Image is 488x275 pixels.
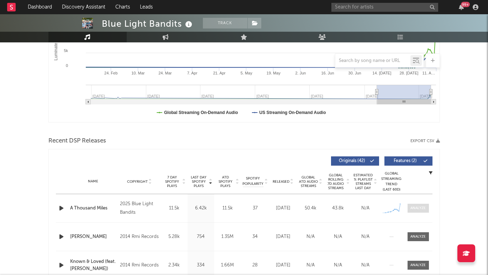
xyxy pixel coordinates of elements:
button: Export CSV [410,139,440,143]
span: Global ATD Audio Streams [299,175,318,188]
div: 334 [189,262,212,269]
div: 1.66M [216,262,239,269]
button: Features(2) [384,156,432,166]
div: N/A [353,233,377,240]
span: 7 Day Spotify Plays [163,175,182,188]
text: 5. May [240,71,252,75]
div: [DATE] [271,205,295,212]
div: [DATE] [271,262,295,269]
a: A Thousand Miles [70,205,117,212]
div: N/A [326,233,350,240]
span: Estimated % Playlist Streams Last Day [353,173,373,190]
div: 34 [243,233,268,240]
div: 2014 Rmi Records [120,261,159,270]
div: N/A [299,262,322,269]
div: Name [70,179,117,184]
text: 28. [DATE] [399,71,418,75]
span: Last Day Spotify Plays [189,175,208,188]
span: ATD Spotify Plays [216,175,235,188]
div: 11.5k [216,205,239,212]
span: Global Rolling 7D Audio Streams [326,173,346,190]
div: 2014 Rmi Records [120,233,159,241]
button: Originals(42) [331,156,379,166]
text: 21. Apr [213,71,225,75]
div: [DATE] [271,233,295,240]
div: N/A [299,233,322,240]
input: Search by song name or URL [335,58,410,64]
span: Spotify Popularity [242,176,263,187]
text: 7. Apr [187,71,197,75]
input: Search for artists [331,3,438,12]
a: Known & Loved (feat. [PERSON_NAME]) [70,258,117,272]
text: 11. A… [422,71,435,75]
span: Features ( 2 ) [389,159,422,163]
text: 14. [DATE] [372,71,391,75]
div: 2.34k [163,262,186,269]
text: 2. Jun [295,71,306,75]
text: [DATE] [420,94,432,98]
div: N/A [326,262,350,269]
div: 1.35M [216,233,239,240]
button: 99+ [459,4,464,10]
text: Global Streaming On-Demand Audio [164,110,238,115]
text: 16. Jun [321,71,334,75]
div: 5.28k [163,233,186,240]
button: Track [203,18,247,28]
div: 2025 Blue Light Bandits [120,200,159,217]
span: Released [273,180,289,184]
div: 6.42k [189,205,212,212]
div: 28 [243,262,268,269]
div: 99 + [461,2,470,7]
div: 50.4k [299,205,322,212]
span: Copyright [127,180,148,184]
text: 5k [64,48,68,53]
span: Originals ( 42 ) [336,159,368,163]
text: 19. May [266,71,280,75]
div: Global Streaming Trend (Last 60D) [381,171,402,192]
div: 37 [243,205,268,212]
text: 30. Jun [348,71,361,75]
text: US Streaming On-Demand Audio [259,110,326,115]
span: Recent DSP Releases [48,137,106,145]
div: 754 [189,233,212,240]
text: 10. Mar [131,71,145,75]
div: 43.8k [326,205,350,212]
div: Blue Light Bandits [102,18,194,30]
div: N/A [353,262,377,269]
a: [PERSON_NAME] [70,233,117,240]
div: N/A [353,205,377,212]
text: 24. Mar [158,71,172,75]
div: 11.5k [163,205,186,212]
text: 24. Feb [104,71,117,75]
